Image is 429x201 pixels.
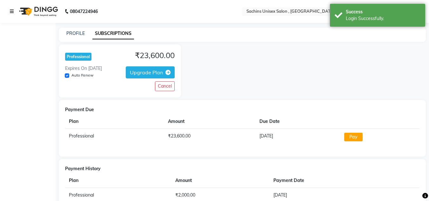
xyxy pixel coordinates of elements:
[171,173,270,188] th: Amount
[70,3,98,20] b: 08047224946
[65,114,164,129] th: Plan
[65,53,91,61] div: Professional
[164,114,256,129] th: Amount
[65,173,171,188] th: Plan
[344,133,363,141] button: Pay
[66,30,85,36] a: PROFILE
[65,129,164,145] td: Professional
[164,129,256,145] td: ₹23,600.00
[256,114,340,129] th: Due Date
[126,66,175,78] button: Upgrade Plan
[346,9,420,15] div: Success
[135,51,175,60] h4: ₹23,600.00
[155,81,175,91] button: Cancel
[71,72,93,78] label: Auto Renew
[65,65,102,72] div: Expires On [DATE]
[65,106,419,113] div: Payment Due
[65,165,419,172] div: Payment History
[346,15,420,22] div: Login Successfully.
[270,173,395,188] th: Payment Date
[130,69,163,76] span: Upgrade Plan
[92,28,134,39] a: SUBSCRIPTIONS
[16,3,60,20] img: logo
[256,129,340,145] td: [DATE]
